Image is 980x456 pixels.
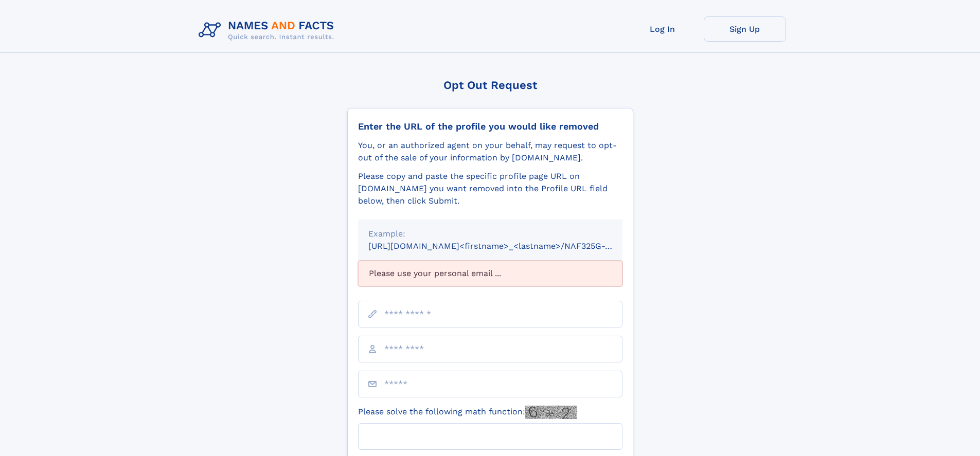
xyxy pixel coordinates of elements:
img: Logo Names and Facts [194,16,343,44]
div: Opt Out Request [347,79,633,92]
div: Please copy and paste the specific profile page URL on [DOMAIN_NAME] you want removed into the Pr... [358,170,622,207]
label: Please solve the following math function: [358,406,577,419]
small: [URL][DOMAIN_NAME]<firstname>_<lastname>/NAF325G-xxxxxxxx [368,241,642,251]
div: Enter the URL of the profile you would like removed [358,121,622,132]
div: Example: [368,228,612,240]
div: Please use your personal email ... [358,261,622,286]
a: Log In [621,16,704,42]
a: Sign Up [704,16,786,42]
div: You, or an authorized agent on your behalf, may request to opt-out of the sale of your informatio... [358,139,622,164]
